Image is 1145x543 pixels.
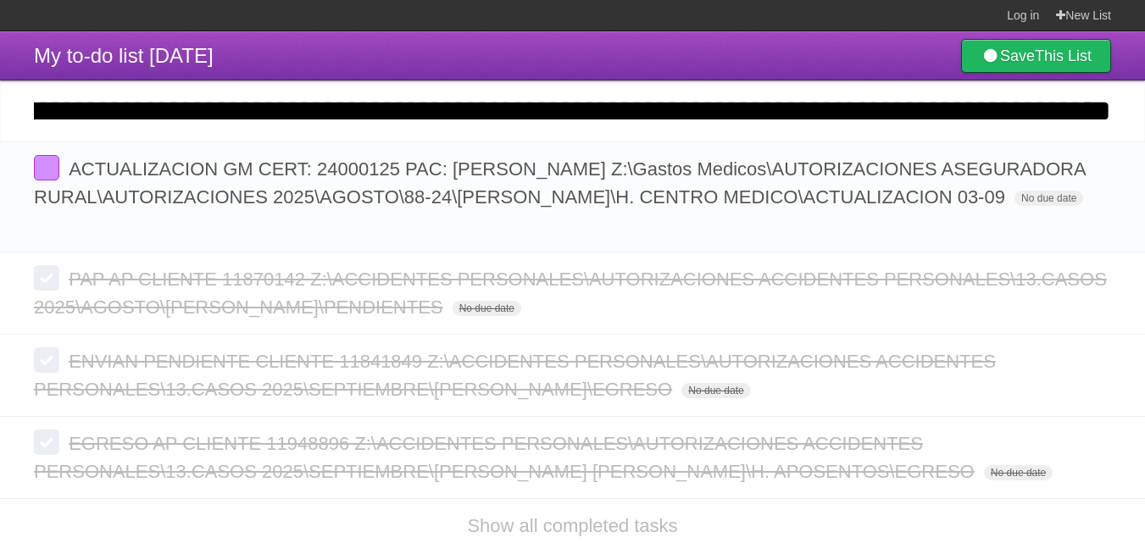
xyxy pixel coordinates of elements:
[961,39,1111,73] a: SaveThis List
[453,301,521,316] span: No due date
[467,515,677,536] a: Show all completed tasks
[34,429,59,455] label: Done
[34,44,214,67] span: My to-do list [DATE]
[984,465,1053,480] span: No due date
[34,347,59,373] label: Done
[34,269,1107,318] span: PAP AP CLIENTE 11870142 Z:\ACCIDENTES PERSONALES\AUTORIZACIONES ACCIDENTES PERSONALES\13.CASOS 20...
[34,351,996,400] span: ENVIAN PENDIENTE CLIENTE 11841849 Z:\ACCIDENTES PERSONALES\AUTORIZACIONES ACCIDENTES PERSONALES\1...
[1035,47,1092,64] b: This List
[681,383,750,398] span: No due date
[34,265,59,291] label: Done
[34,433,979,482] span: EGRESO AP CLIENTE 11948896 Z:\ACCIDENTES PERSONALES\AUTORIZACIONES ACCIDENTES PERSONALES\13.CASOS...
[34,158,1085,208] span: ACTUALIZACION GM CERT: 24000125 PAC: [PERSON_NAME] Z:\Gastos Medicos\AUTORIZACIONES ASEGURADORA R...
[34,155,59,180] label: Done
[1014,191,1083,206] span: No due date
